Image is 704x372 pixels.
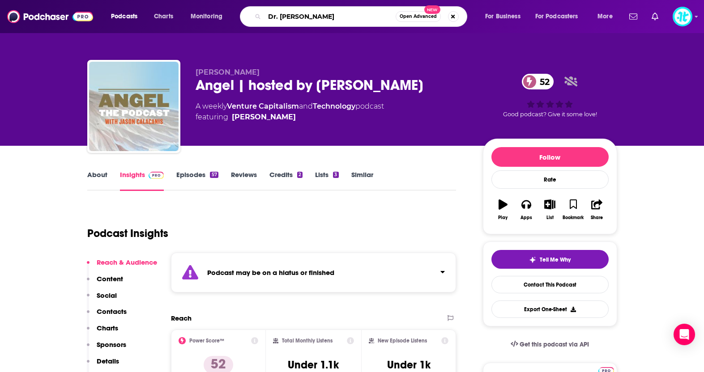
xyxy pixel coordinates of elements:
button: Charts [87,324,118,340]
span: Open Advanced [400,14,437,19]
a: Contact This Podcast [491,276,609,293]
span: Get this podcast via API [520,341,589,348]
button: Sponsors [87,340,126,357]
p: Reach & Audience [97,258,157,266]
span: More [597,10,613,23]
span: Logged in as ImpactTheory [673,7,692,26]
p: Sponsors [97,340,126,349]
span: Tell Me Why [540,256,571,263]
span: 52 [531,74,554,89]
h2: New Episode Listens [378,338,427,344]
a: Jason Calacanis [232,112,296,123]
a: InsightsPodchaser Pro [120,170,164,191]
img: Angel | hosted by Jason Calacanis [89,62,179,151]
div: 57 [210,172,218,178]
button: Share [585,194,608,226]
button: open menu [105,9,149,24]
span: and [299,102,313,110]
p: Charts [97,324,118,332]
button: Content [87,275,123,291]
span: Good podcast? Give it some love! [503,111,597,118]
h3: Under 1.1k [288,358,339,372]
a: Charts [148,9,179,24]
div: Search podcasts, credits, & more... [248,6,476,27]
button: Contacts [87,307,127,324]
a: Show notifications dropdown [648,9,662,24]
button: tell me why sparkleTell Me Why [491,250,609,269]
span: For Business [485,10,521,23]
div: Share [591,215,603,220]
span: featuring [196,112,384,123]
div: Open Intercom Messenger [674,324,695,345]
a: Reviews [231,170,257,191]
div: List [546,215,554,220]
img: tell me why sparkle [529,256,536,263]
button: Show profile menu [673,7,692,26]
span: For Podcasters [535,10,578,23]
a: Show notifications dropdown [626,9,641,24]
a: About [87,170,107,191]
h2: Power Score™ [189,338,224,344]
h2: Total Monthly Listens [282,338,333,344]
a: Lists3 [315,170,338,191]
img: Podchaser - Follow, Share and Rate Podcasts [7,8,93,25]
div: A weekly podcast [196,101,384,123]
button: open menu [591,9,624,24]
h3: Under 1k [387,358,431,372]
strong: Podcast may be on a hiatus or finished [207,268,334,277]
p: Social [97,291,117,300]
div: 2 [297,172,303,178]
div: Play [498,215,508,220]
a: Get this podcast via API [503,334,597,355]
span: Podcasts [111,10,137,23]
img: User Profile [673,7,692,26]
h1: Podcast Insights [87,227,168,240]
div: 52Good podcast? Give it some love! [483,68,617,123]
a: Credits2 [269,170,303,191]
section: Click to expand status details [171,253,457,292]
a: Similar [351,170,373,191]
button: Export One-Sheet [491,300,609,318]
a: Venture Capitalism [227,102,299,110]
h2: Reach [171,314,192,322]
button: Bookmark [562,194,585,226]
button: open menu [479,9,532,24]
button: open menu [529,9,591,24]
button: Reach & Audience [87,258,157,275]
a: Episodes57 [176,170,218,191]
a: 52 [522,74,554,89]
div: 3 [333,172,338,178]
a: Technology [313,102,355,110]
button: Follow [491,147,609,167]
button: Play [491,194,515,226]
span: Monitoring [191,10,222,23]
div: Apps [521,215,532,220]
button: List [538,194,561,226]
div: Rate [491,170,609,189]
button: Apps [515,194,538,226]
p: Content [97,275,123,283]
span: [PERSON_NAME] [196,68,260,76]
p: Details [97,357,119,365]
button: Social [87,291,117,308]
button: open menu [184,9,234,24]
span: Charts [154,10,173,23]
div: Bookmark [563,215,584,220]
button: Open AdvancedNew [396,11,441,22]
p: Contacts [97,307,127,316]
img: Podchaser Pro [149,172,164,179]
span: New [424,5,440,14]
input: Search podcasts, credits, & more... [265,9,396,24]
